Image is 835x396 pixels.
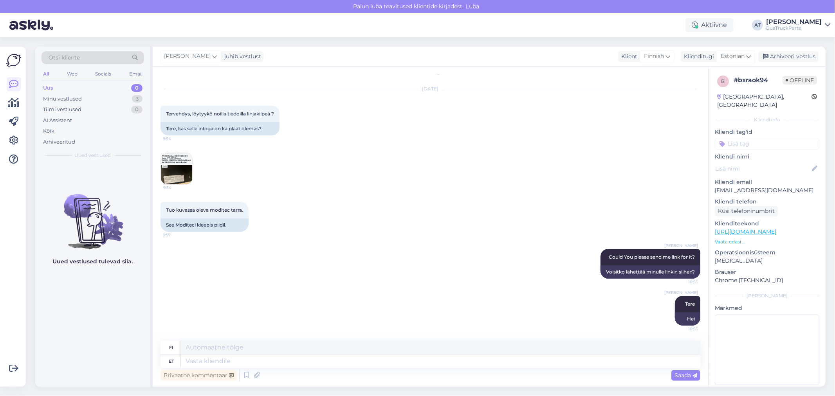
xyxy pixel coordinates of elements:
[715,164,810,173] input: Lisa nimi
[166,111,274,117] span: Tervehdys, löytyykö noilla tiedoilla linjakilpeä ?
[715,116,819,123] div: Kliendi info
[752,20,763,31] div: AT
[609,254,695,260] span: Could You please send me link for it?
[161,122,280,135] div: Tere, kas selle infoga on ka plaat olemas?
[715,304,819,312] p: Märkmed
[601,265,700,279] div: Voisitko lähettää minulle linkin siihen?
[163,232,192,238] span: 9:57
[685,18,733,32] div: Aktiivne
[43,138,75,146] div: Arhiveeritud
[715,257,819,265] p: [MEDICAL_DATA]
[131,106,142,113] div: 0
[170,341,173,354] div: fi
[65,69,79,79] div: Web
[675,312,700,326] div: Hei
[715,238,819,245] p: Vaata edasi ...
[161,85,700,92] div: [DATE]
[161,153,192,184] img: Attachment
[715,186,819,194] p: [EMAIL_ADDRESS][DOMAIN_NAME]
[715,198,819,206] p: Kliendi telefon
[35,180,150,250] img: No chats
[43,106,81,113] div: Tiimi vestlused
[715,178,819,186] p: Kliendi email
[43,95,82,103] div: Minu vestlused
[43,127,54,135] div: Kõik
[464,3,482,10] span: Luba
[94,69,113,79] div: Socials
[161,218,249,232] div: See Moditeci kleebis pildil.
[164,52,211,61] span: [PERSON_NAME]
[166,207,243,213] span: Tuo kuvassa oleva moditec tarra.
[53,257,133,266] p: Uued vestlused tulevad siia.
[664,290,698,295] span: [PERSON_NAME]
[715,228,776,235] a: [URL][DOMAIN_NAME]
[715,153,819,161] p: Kliendi nimi
[766,25,822,31] div: BusTruckParts
[221,52,261,61] div: juhib vestlust
[6,53,21,68] img: Askly Logo
[669,326,698,332] span: 10:53
[75,152,111,159] span: Uued vestlused
[43,117,72,124] div: AI Assistent
[715,220,819,228] p: Klienditeekond
[717,93,812,109] div: [GEOGRAPHIC_DATA], [GEOGRAPHIC_DATA]
[715,276,819,284] p: Chrome [TECHNICAL_ID]
[766,19,830,31] a: [PERSON_NAME]BusTruckParts
[721,52,745,61] span: Estonian
[132,95,142,103] div: 3
[618,52,637,61] div: Klient
[766,19,822,25] div: [PERSON_NAME]
[758,51,819,62] div: Arhiveeri vestlus
[664,243,698,248] span: [PERSON_NAME]
[41,69,50,79] div: All
[644,52,664,61] span: Finnish
[734,76,783,85] div: # bxraok94
[128,69,144,79] div: Email
[43,84,53,92] div: Uus
[669,279,698,285] span: 10:53
[163,185,193,191] span: 9:54
[49,54,80,62] span: Otsi kliente
[721,78,725,84] span: b
[131,84,142,92] div: 0
[715,292,819,299] div: [PERSON_NAME]
[783,76,817,85] span: Offline
[163,136,192,142] span: 9:54
[715,128,819,136] p: Kliendi tag'id
[685,301,695,307] span: Tere
[169,355,174,368] div: et
[715,138,819,149] input: Lisa tag
[715,248,819,257] p: Operatsioonisüsteem
[674,372,697,379] span: Saada
[161,370,237,381] div: Privaatne kommentaar
[715,268,819,276] p: Brauser
[681,52,714,61] div: Klienditugi
[715,206,778,216] div: Küsi telefoninumbrit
